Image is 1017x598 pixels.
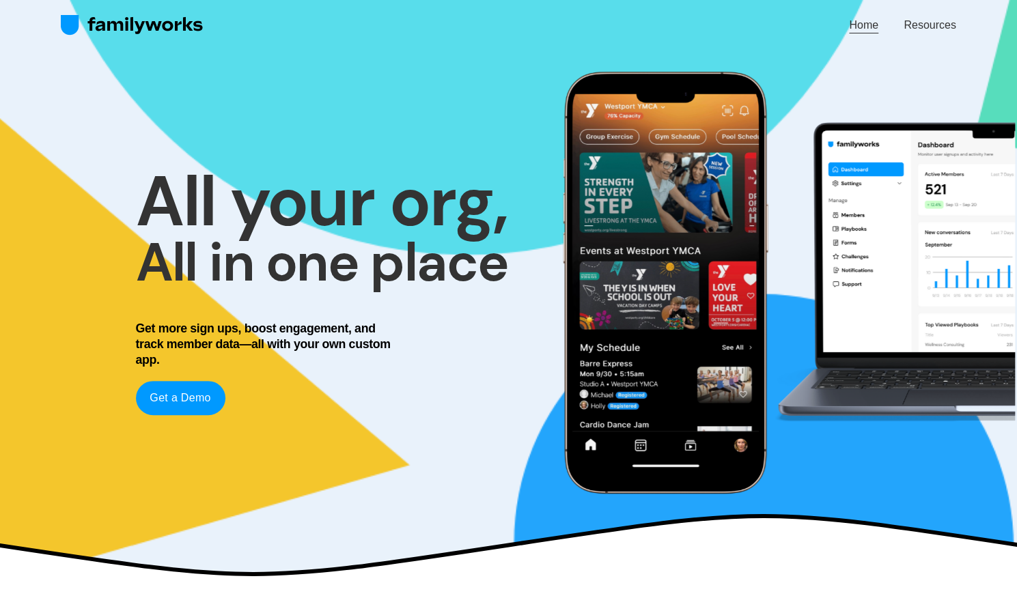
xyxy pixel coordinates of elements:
[136,157,508,246] strong: All your org,
[904,16,956,34] a: Resources
[136,321,397,368] h4: Get more sign ups, boost engagement, and track member data—all with your own custom app.
[136,381,225,415] a: Get a Demo
[61,14,204,36] img: FamilyWorks
[136,228,509,297] strong: All in one place
[849,16,878,34] a: Home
